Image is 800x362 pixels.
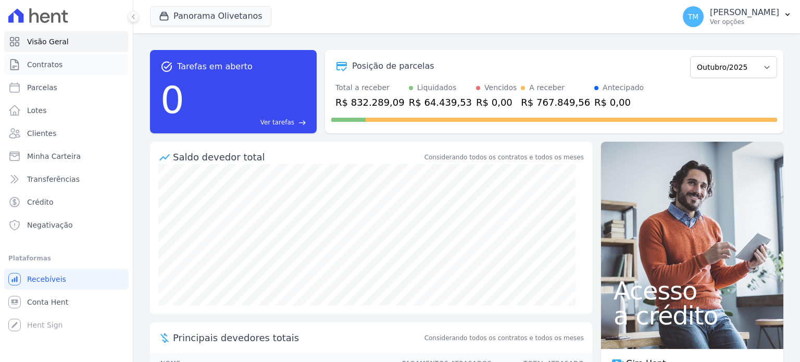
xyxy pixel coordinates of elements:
a: Parcelas [4,77,129,98]
span: Crédito [27,197,54,207]
div: R$ 832.289,09 [335,95,405,109]
button: Panorama Olivetanos [150,6,271,26]
div: Considerando todos os contratos e todos os meses [424,153,584,162]
div: Antecipado [603,82,644,93]
a: Clientes [4,123,129,144]
span: Visão Geral [27,36,69,47]
span: Considerando todos os contratos e todos os meses [424,333,584,343]
p: [PERSON_NAME] [710,7,779,18]
a: Lotes [4,100,129,121]
span: a crédito [614,303,771,328]
a: Crédito [4,192,129,213]
div: R$ 64.439,53 [409,95,472,109]
p: Ver opções [710,18,779,26]
a: Recebíveis [4,269,129,290]
span: Lotes [27,105,47,116]
button: TM [PERSON_NAME] Ver opções [674,2,800,31]
span: Tarefas em aberto [177,60,253,73]
div: A receber [529,82,565,93]
div: Vencidos [484,82,517,93]
a: Negativação [4,215,129,235]
div: R$ 767.849,56 [521,95,590,109]
div: R$ 0,00 [476,95,517,109]
span: Recebíveis [27,274,66,284]
span: task_alt [160,60,173,73]
span: Transferências [27,174,80,184]
a: Ver tarefas east [189,118,306,127]
span: Conta Hent [27,297,68,307]
div: Posição de parcelas [352,60,434,72]
a: Conta Hent [4,292,129,313]
span: east [298,119,306,127]
span: TM [688,13,699,20]
a: Visão Geral [4,31,129,52]
a: Minha Carteira [4,146,129,167]
span: Minha Carteira [27,151,81,161]
span: Parcelas [27,82,57,93]
span: Ver tarefas [260,118,294,127]
a: Transferências [4,169,129,190]
div: 0 [160,73,184,127]
span: Contratos [27,59,63,70]
span: Clientes [27,128,56,139]
span: Acesso [614,278,771,303]
div: Total a receber [335,82,405,93]
div: Liquidados [417,82,457,93]
div: Plataformas [8,252,124,265]
div: R$ 0,00 [594,95,644,109]
a: Contratos [4,54,129,75]
div: Saldo devedor total [173,150,422,164]
span: Negativação [27,220,73,230]
span: Principais devedores totais [173,331,422,345]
